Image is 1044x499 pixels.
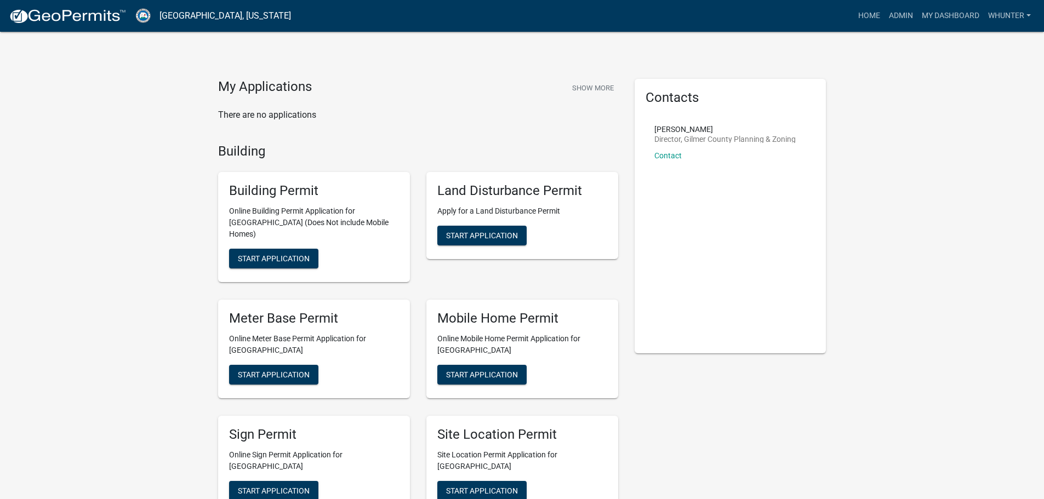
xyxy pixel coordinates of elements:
p: Apply for a Land Disturbance Permit [437,205,607,217]
p: Online Meter Base Permit Application for [GEOGRAPHIC_DATA] [229,333,399,356]
span: Start Application [446,231,518,240]
span: Start Application [446,370,518,378]
p: Director, Gilmer County Planning & Zoning [654,135,796,143]
a: My Dashboard [917,5,984,26]
span: Start Application [238,370,310,378]
p: Online Mobile Home Permit Application for [GEOGRAPHIC_DATA] [437,333,607,356]
span: Start Application [238,254,310,263]
a: Home [854,5,885,26]
h5: Site Location Permit [437,427,607,443]
p: [PERSON_NAME] [654,125,796,133]
p: There are no applications [218,108,618,122]
button: Show More [568,79,618,97]
p: Online Sign Permit Application for [GEOGRAPHIC_DATA] [229,449,399,472]
button: Start Application [229,365,318,385]
span: Start Application [238,486,310,495]
span: Start Application [446,486,518,495]
h5: Meter Base Permit [229,311,399,326]
button: Start Application [437,226,527,245]
h5: Mobile Home Permit [437,311,607,326]
p: Online Building Permit Application for [GEOGRAPHIC_DATA] (Does Not include Mobile Homes) [229,205,399,240]
img: Gilmer County, Georgia [135,8,151,23]
h5: Contacts [646,90,815,106]
p: Site Location Permit Application for [GEOGRAPHIC_DATA] [437,449,607,472]
h4: My Applications [218,79,312,95]
button: Start Application [437,365,527,385]
a: Admin [885,5,917,26]
h4: Building [218,144,618,159]
h5: Building Permit [229,183,399,199]
button: Start Application [229,249,318,268]
h5: Land Disturbance Permit [437,183,607,199]
a: [GEOGRAPHIC_DATA], [US_STATE] [159,7,291,25]
a: Contact [654,151,682,160]
h5: Sign Permit [229,427,399,443]
a: whunter [984,5,1035,26]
